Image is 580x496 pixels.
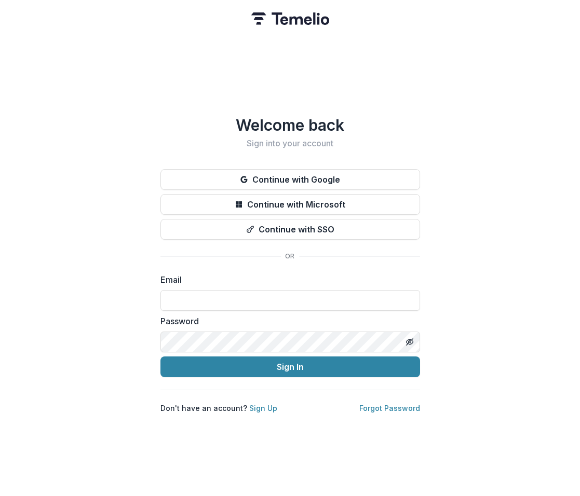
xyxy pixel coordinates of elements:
button: Continue with SSO [160,219,420,240]
label: Email [160,273,414,286]
button: Sign In [160,356,420,377]
label: Password [160,315,414,327]
a: Forgot Password [359,404,420,412]
button: Continue with Microsoft [160,194,420,215]
h1: Welcome back [160,116,420,134]
p: Don't have an account? [160,403,277,414]
h2: Sign into your account [160,139,420,148]
img: Temelio [251,12,329,25]
button: Continue with Google [160,169,420,190]
button: Toggle password visibility [401,334,418,350]
a: Sign Up [249,404,277,412]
